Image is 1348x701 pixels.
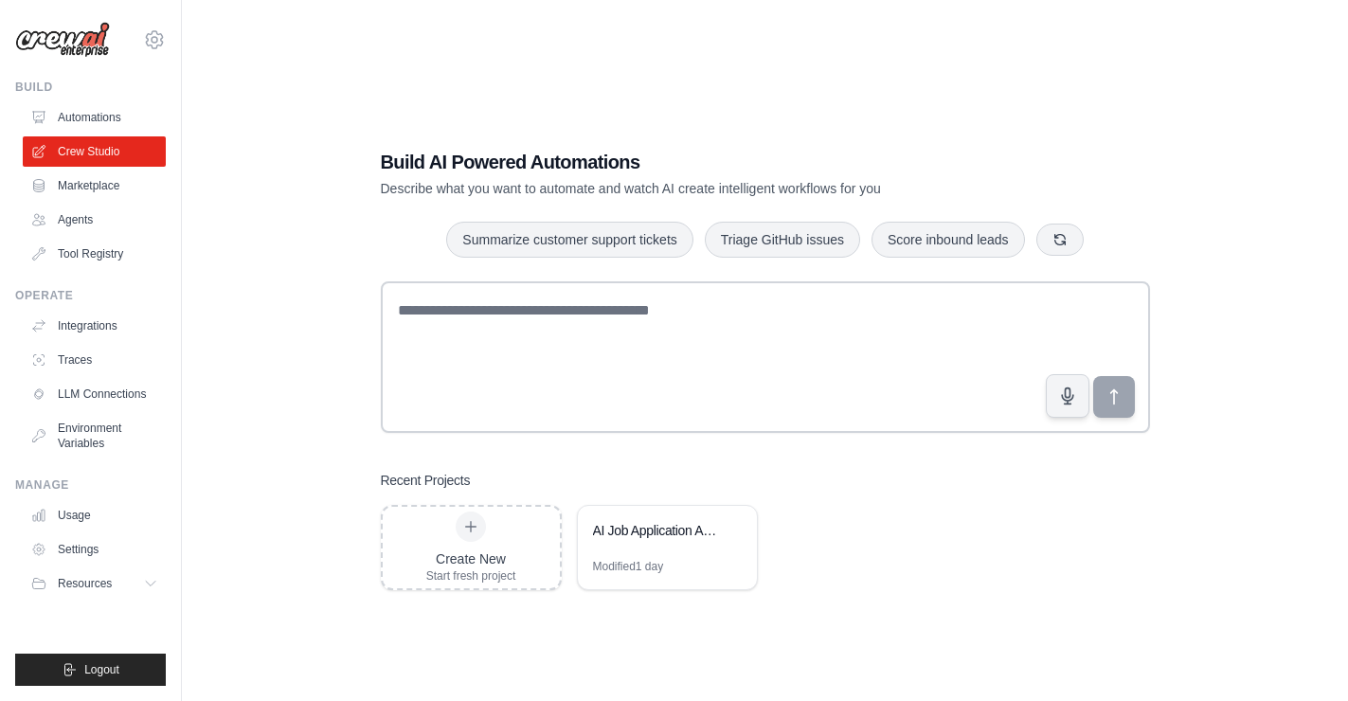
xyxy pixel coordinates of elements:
img: Logo [15,22,110,58]
a: Tool Registry [23,239,166,269]
button: Logout [15,654,166,686]
span: Resources [58,576,112,591]
button: Triage GitHub issues [705,222,860,258]
p: Describe what you want to automate and watch AI create intelligent workflows for you [381,179,1017,198]
button: Resources [23,568,166,599]
a: Marketplace [23,171,166,201]
div: Operate [15,288,166,303]
button: Click to speak your automation idea [1046,374,1089,418]
a: LLM Connections [23,379,166,409]
a: Environment Variables [23,413,166,458]
button: Summarize customer support tickets [446,222,692,258]
div: AI Job Application Automation System [593,521,723,540]
div: Start fresh project [426,568,516,584]
h3: Recent Projects [381,471,471,490]
a: Traces [23,345,166,375]
div: Create New [426,549,516,568]
div: Build [15,80,166,95]
h1: Build AI Powered Automations [381,149,1017,175]
a: Usage [23,500,166,530]
button: Get new suggestions [1036,224,1084,256]
a: Crew Studio [23,136,166,167]
a: Integrations [23,311,166,341]
a: Agents [23,205,166,235]
span: Logout [84,662,119,677]
a: Automations [23,102,166,133]
div: Modified 1 day [593,559,664,574]
div: Manage [15,477,166,493]
a: Settings [23,534,166,565]
button: Score inbound leads [872,222,1025,258]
